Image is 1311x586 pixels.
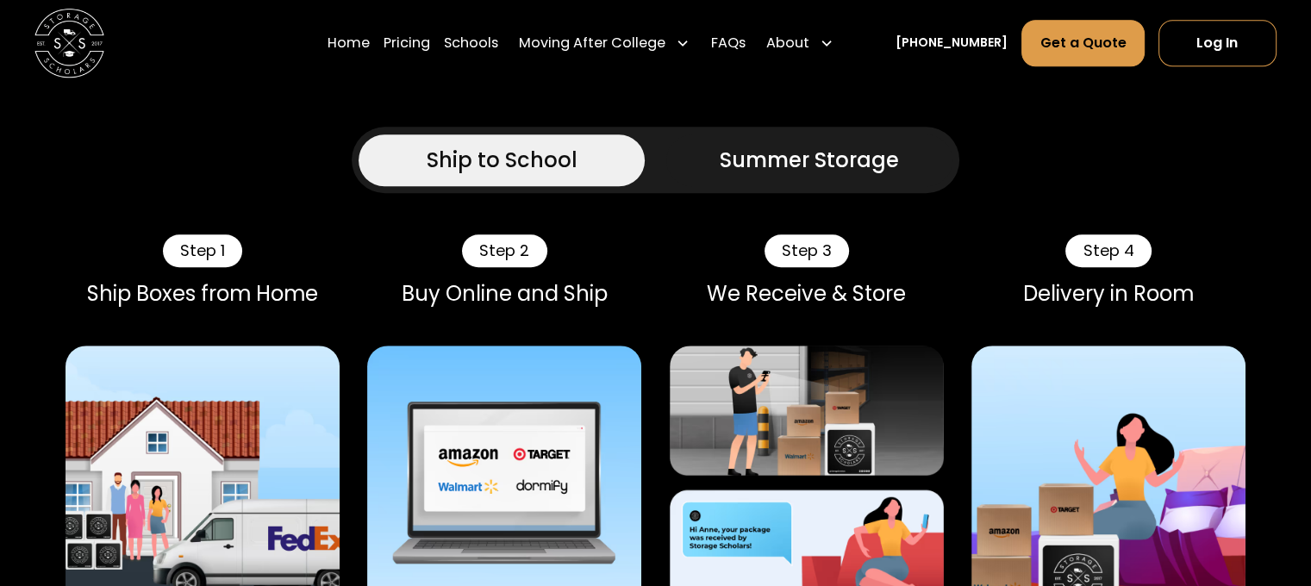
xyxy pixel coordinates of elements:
div: Buy Online and Ship [367,281,641,306]
div: Moving After College [512,19,696,67]
div: Summer Storage [720,145,899,176]
div: We Receive & Store [670,281,944,306]
a: home [34,9,104,78]
img: Storage Scholars main logo [34,9,104,78]
div: About [759,19,840,67]
a: Get a Quote [1021,20,1144,66]
div: Step 3 [765,234,849,267]
div: Delivery in Room [971,281,1245,306]
a: Schools [444,19,498,67]
a: [PHONE_NUMBER] [896,34,1008,53]
a: Pricing [384,19,430,67]
div: Ship Boxes from Home [66,281,340,306]
div: About [766,33,809,53]
a: Home [328,19,370,67]
a: Log In [1158,20,1277,66]
a: FAQs [710,19,745,67]
div: Step 1 [163,234,242,267]
div: Ship to School [427,145,577,176]
div: Moving After College [519,33,665,53]
div: Step 4 [1065,234,1151,267]
div: Step 2 [462,234,546,267]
